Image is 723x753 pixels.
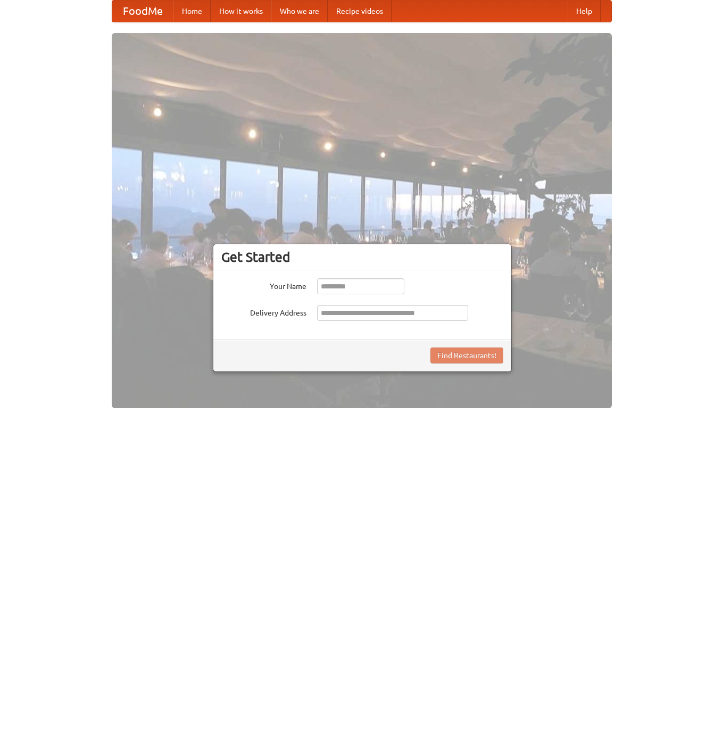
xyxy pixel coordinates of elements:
[173,1,211,22] a: Home
[328,1,392,22] a: Recipe videos
[568,1,601,22] a: Help
[221,249,503,265] h3: Get Started
[211,1,271,22] a: How it works
[430,347,503,363] button: Find Restaurants!
[221,305,306,318] label: Delivery Address
[112,1,173,22] a: FoodMe
[271,1,328,22] a: Who we are
[221,278,306,292] label: Your Name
